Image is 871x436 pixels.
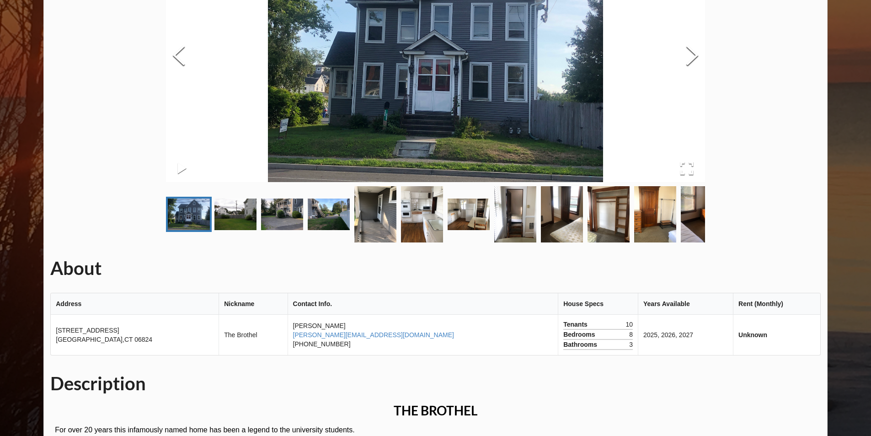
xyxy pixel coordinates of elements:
img: b37a2f64b4a1bf4bbfde31efa6aaf724 [401,186,443,242]
b: Unknown [738,331,767,339]
img: c99af07c6ae0b166b2edd0167c17ef9d [354,186,396,242]
a: Go to Slide 3 [259,197,305,232]
th: House Specs [558,293,638,315]
a: Go to Slide 8 [492,184,538,244]
a: Go to Slide 2 [213,197,258,232]
td: [PERSON_NAME] [PHONE_NUMBER] [288,315,558,355]
div: Thumbnail Navigation [166,184,705,244]
a: [PERSON_NAME][EMAIL_ADDRESS][DOMAIN_NAME] [293,331,454,339]
a: Go to Slide 9 [539,184,585,244]
img: c24fe617f102eb903f99a4427725c306 [168,199,210,230]
h1: Description [50,372,821,395]
a: Go to Slide 6 [399,184,445,244]
td: 2025, 2026, 2027 [638,315,733,355]
h1: About [50,257,821,280]
span: 10 [625,320,633,329]
th: Years Available [638,293,733,315]
h1: THE BROTHEL [50,402,821,419]
img: 710c0fa4e93a042cd49f4ec84f05fe34 [448,199,490,230]
button: Open Fullscreen [668,155,705,182]
img: 035a9cdf6591c7684707645cacd209c1 [634,186,676,242]
span: Tenants [563,320,590,329]
button: Previous Slide [166,15,192,98]
img: 4c44e34200372553cbbc968ad8519352 [588,186,630,242]
span: Bathrooms [563,340,599,349]
a: Go to Slide 11 [632,184,678,244]
img: 0829205a11ce043d5a39a79cf90aa139 [214,199,256,230]
img: cec93ad1650414d24091ead27aa9f59b [681,186,723,242]
img: 4260bbd1905d3523784f57464f4ccbb2 [541,186,583,242]
button: Play or Pause Slideshow [166,155,198,182]
a: Go to Slide 7 [446,197,492,232]
td: The Brothel [219,315,287,355]
button: Next Slide [679,15,705,98]
img: a42fda1bfcb5777ee33f52ba492b98c5 [308,199,350,230]
span: [STREET_ADDRESS] [56,327,119,334]
img: b4feb4b28087a25bb6b016ebdb77d37c [494,186,536,242]
th: Rent (Monthly) [733,293,820,315]
th: Address [51,293,219,315]
a: Go to Slide 1 [166,197,212,232]
th: Nickname [219,293,287,315]
th: Contact Info. [288,293,558,315]
span: [GEOGRAPHIC_DATA] , CT 06824 [56,336,152,343]
a: Go to Slide 5 [353,184,398,244]
span: 3 [629,340,633,349]
a: Go to Slide 10 [586,184,631,244]
p: For over 20 years this infamously named home has been a legend to the university students. [55,425,812,436]
a: Go to Slide 4 [306,197,352,232]
img: ee5bbaf23763cb6571ea785bbef6ab7d [261,199,303,230]
span: Bedrooms [563,330,597,339]
a: Go to Slide 12 [679,184,725,244]
span: 8 [629,330,633,339]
